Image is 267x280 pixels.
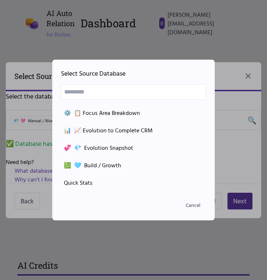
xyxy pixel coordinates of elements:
[64,126,71,135] span: 📊
[64,108,71,117] span: ⚙️
[180,199,206,212] button: Cancel
[64,143,71,152] span: 💞
[64,126,203,135] div: 📈 Evolution to Complete CRM
[64,161,203,169] div: 🩵 Build / Growth
[64,178,203,187] div: Quick Stats
[64,161,71,169] span: 💹
[61,68,206,79] h2: Select Source Database
[64,143,203,152] div: 💎 Evolution Snapshot
[64,108,203,117] div: 📋 Focus Area Breakdown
